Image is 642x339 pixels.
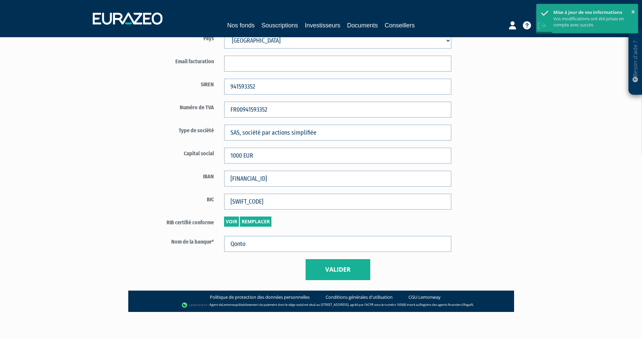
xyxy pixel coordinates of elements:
[140,78,219,89] label: SIREN
[347,21,378,30] a: Documents
[140,55,219,66] label: Email facturation
[140,194,219,204] label: BIC
[261,21,298,30] a: Souscriptions
[631,7,635,17] button: ×
[553,9,633,16] div: Mise à jour de vos informations
[140,125,219,135] label: Type de société
[385,21,415,30] a: Conseillers
[240,217,271,227] a: Remplacer
[326,294,393,300] a: Conditions générales d'utilisation
[632,31,639,92] p: Besoin d'aide ?
[420,303,473,307] a: Registre des agents financiers (Regafi)
[140,171,219,181] label: IBAN
[140,148,219,158] label: Capital social
[305,21,340,30] a: Investisseurs
[135,302,507,309] div: - Agent de (établissement de paiement dont le siège social est situé au [STREET_ADDRESS], agréé p...
[140,32,219,43] label: Pays
[222,303,238,307] a: Lemonway
[210,294,310,300] a: Politique de protection des données personnelles
[182,302,208,309] img: logo-lemonway.png
[306,259,370,280] button: Valider
[408,294,441,300] a: CGU Lemonway
[140,217,219,227] label: RIB certifié conforme
[553,16,633,28] div: Vos modifications ont été prises en compte avec succès
[140,101,219,112] label: Numéro de TVA
[93,13,162,25] img: 1732889491-logotype_eurazeo_blanc_rvb.png
[140,236,219,246] label: Nom de la banque*
[227,21,254,30] a: Nos fonds
[224,217,239,227] a: Voir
